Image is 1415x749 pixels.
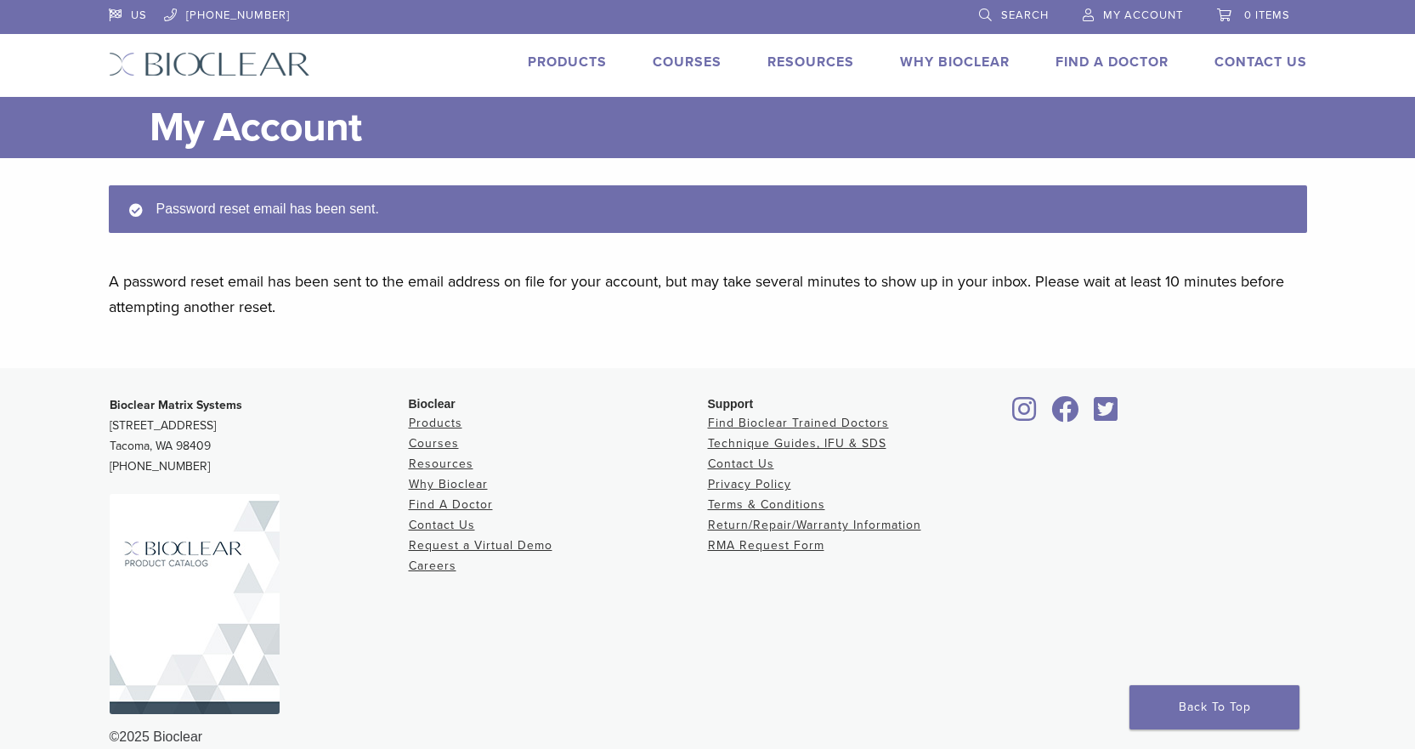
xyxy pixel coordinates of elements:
a: Courses [653,54,722,71]
span: Search [1001,9,1049,22]
a: Bioclear [1089,406,1124,423]
a: Find A Doctor [1056,54,1169,71]
a: Contact Us [1214,54,1307,71]
a: Contact Us [409,518,475,532]
a: Products [409,416,462,430]
span: Support [708,397,754,411]
a: Request a Virtual Demo [409,538,552,553]
a: Find Bioclear Trained Doctors [708,416,889,430]
strong: Bioclear Matrix Systems [110,398,242,412]
span: My Account [1103,9,1183,22]
img: Bioclear [110,494,280,714]
a: Back To Top [1129,685,1299,729]
p: [STREET_ADDRESS] Tacoma, WA 98409 [PHONE_NUMBER] [110,395,409,477]
a: Why Bioclear [900,54,1010,71]
span: Bioclear [409,397,456,411]
div: Password reset email has been sent. [109,185,1307,233]
a: Contact Us [708,457,774,471]
div: ©2025 Bioclear [110,727,1306,747]
p: A password reset email has been sent to the email address on file for your account, but may take ... [109,269,1307,320]
a: Bioclear [1046,406,1085,423]
a: RMA Request Form [708,538,824,553]
h1: My Account [150,97,1307,158]
a: Terms & Conditions [708,497,825,512]
a: Careers [409,559,456,573]
a: Resources [409,457,473,471]
a: Resources [767,54,854,71]
a: Technique Guides, IFU & SDS [708,436,886,451]
a: Bioclear [1007,406,1043,423]
img: Bioclear [109,52,310,77]
a: Why Bioclear [409,477,488,491]
a: Find A Doctor [409,497,493,512]
a: Courses [409,436,459,451]
a: Products [528,54,607,71]
a: Return/Repair/Warranty Information [708,518,921,532]
a: Privacy Policy [708,477,791,491]
span: 0 items [1244,9,1290,22]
